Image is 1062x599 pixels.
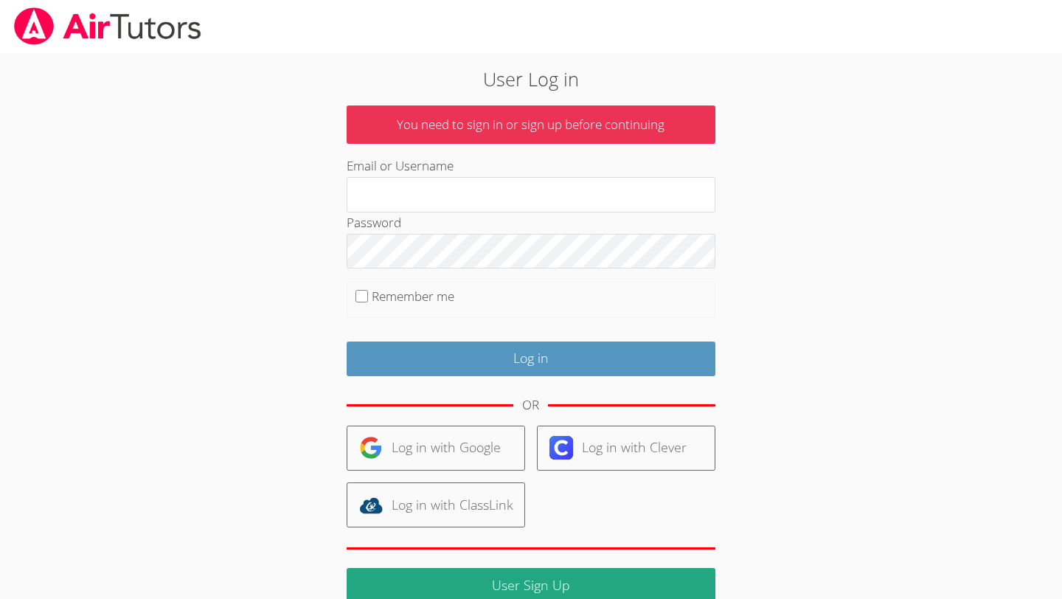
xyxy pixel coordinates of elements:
[359,494,383,517] img: classlink-logo-d6bb404cc1216ec64c9a2012d9dc4662098be43eaf13dc465df04b49fa7ab582.svg
[359,436,383,460] img: google-logo-50288ca7cdecda66e5e0955fdab243c47b7ad437acaf1139b6f446037453330a.svg
[347,157,454,174] label: Email or Username
[13,7,203,45] img: airtutors_banner-c4298cdbf04f3fff15de1276eac7730deb9818008684d7c2e4769d2f7ddbe033.png
[372,288,454,305] label: Remember me
[347,482,525,527] a: Log in with ClassLink
[537,426,715,471] a: Log in with Clever
[347,105,715,145] p: You need to sign in or sign up before continuing
[347,214,401,231] label: Password
[347,426,525,471] a: Log in with Google
[244,65,818,93] h2: User Log in
[522,395,539,416] div: OR
[347,342,715,376] input: Log in
[549,436,573,460] img: clever-logo-6eab21bc6e7a338710f1a6ff85c0baf02591cd810cc4098c63d3a4b26e2feb20.svg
